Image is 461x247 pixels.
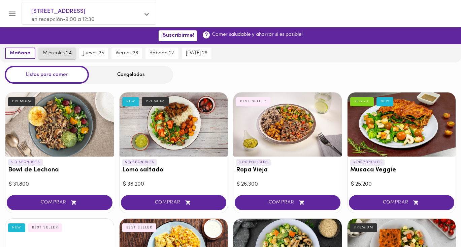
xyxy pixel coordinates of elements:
div: $ 36.200 [123,181,225,188]
span: [DATE] 29 [186,50,207,56]
span: [STREET_ADDRESS] [31,7,140,16]
iframe: Messagebird Livechat Widget [422,208,454,240]
div: PREMIUM [350,223,377,232]
div: $ 31.800 [9,181,110,188]
h3: Lomo saltado [122,167,225,174]
button: COMPRAR [349,195,455,210]
p: 5 DISPONIBLES [8,159,43,165]
span: sábado 27 [150,50,174,56]
div: $ 25.200 [351,181,453,188]
span: COMPRAR [15,200,104,205]
div: BEST SELLER [236,97,270,106]
div: Congelados [89,66,173,84]
span: viernes 26 [116,50,138,56]
span: COMPRAR [357,200,446,205]
p: 3 DISPONIBLES [236,159,271,165]
button: sábado 27 [145,48,178,59]
div: Lomo saltado [120,92,228,157]
span: en recepción • 9:00 a 12:30 [31,17,95,22]
button: viernes 26 [111,48,142,59]
span: jueves 25 [83,50,104,56]
button: COMPRAR [235,195,340,210]
span: ¡Suscribirme! [161,32,194,39]
button: miércoles 24 [39,48,76,59]
button: ¡Suscribirme! [159,30,197,41]
div: Bowl de Lechona [5,92,114,157]
div: VEGGIE [350,97,374,106]
div: NEW [376,97,394,106]
p: 5 DISPONIBLES [122,159,157,165]
button: mañana [5,48,35,59]
span: COMPRAR [243,200,332,205]
button: COMPRAR [121,195,227,210]
button: COMPRAR [7,195,112,210]
h3: Bowl de Lechona [8,167,111,174]
p: 3 DISPONIBLES [350,159,385,165]
div: Listos para comer [5,66,89,84]
div: PREMIUM [142,97,169,106]
button: Menu [4,5,21,22]
div: BEST SELLER [28,223,62,232]
span: mañana [10,50,31,56]
div: BEST SELLER [122,223,157,232]
h3: Ropa Vieja [236,167,339,174]
div: Ropa Vieja [233,92,342,157]
h3: Musaca Veggie [350,167,453,174]
div: NEW [8,223,25,232]
span: COMPRAR [129,200,218,205]
div: NEW [122,97,139,106]
div: PREMIUM [8,97,35,106]
button: [DATE] 29 [182,48,211,59]
span: miércoles 24 [43,50,72,56]
div: Musaca Veggie [348,92,456,157]
div: $ 26.300 [237,181,338,188]
button: jueves 25 [79,48,108,59]
p: Comer saludable y ahorrar si es posible! [212,31,303,38]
